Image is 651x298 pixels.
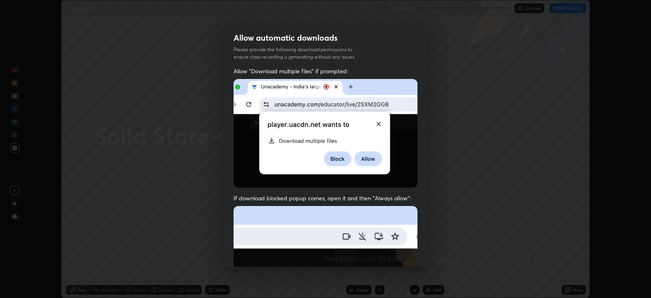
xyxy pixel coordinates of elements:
p: Please provide the following download permissions to ensure class recording is generating without... [234,46,365,61]
img: downloads-permission-allow.gif [234,79,417,188]
h2: Allow automatic downloads [234,33,338,43]
span: Allow "Download multiple files" if prompted: [234,67,417,75]
span: If download blocked popup comes, open it and then "Always allow": [234,194,417,202]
